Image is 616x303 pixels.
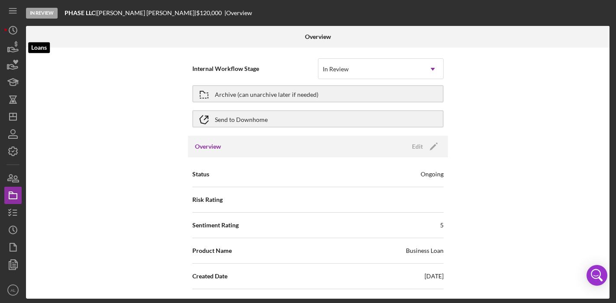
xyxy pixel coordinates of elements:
span: Internal Workflow Stage [192,64,318,73]
div: [PERSON_NAME] [PERSON_NAME] | [97,10,196,16]
div: [DATE] [425,272,444,281]
div: | Overview [224,10,252,16]
span: Product Name [192,246,232,255]
button: Edit [407,140,441,153]
h3: Overview [195,142,221,151]
div: Ongoing [421,170,444,179]
b: Overview [305,33,331,40]
text: AL [10,288,16,293]
button: Archive (can unarchive later if needed) [192,85,444,102]
span: Status [192,170,209,179]
span: $120,000 [196,9,222,16]
span: Sentiment Rating [192,221,239,230]
button: Send to Downhome [192,110,444,128]
div: Archive (can unarchive later if needed) [215,86,318,102]
div: In Review [26,8,58,19]
div: Business Loan [406,246,444,255]
span: Created Date [192,272,227,281]
div: In Review [323,66,349,73]
span: Risk Rating [192,195,223,204]
button: AL [4,281,22,299]
div: Edit [412,140,423,153]
div: Open Intercom Messenger [587,265,607,286]
div: 5 [440,221,444,230]
div: Send to Downhome [215,111,268,127]
div: | [65,10,97,16]
b: PHASE LLC [65,9,95,16]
